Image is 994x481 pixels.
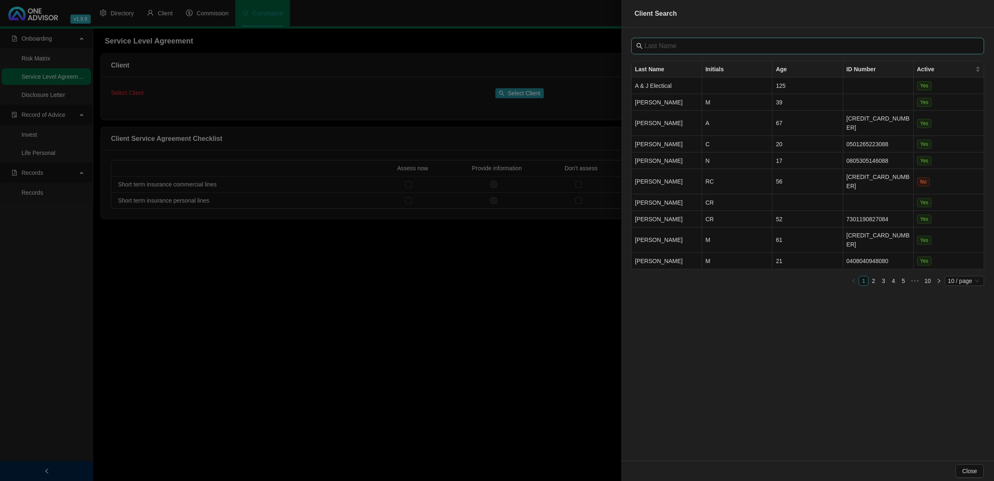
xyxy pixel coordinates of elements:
[936,278,941,283] span: right
[908,276,922,286] span: •••
[917,119,932,128] span: Yes
[632,94,702,111] td: [PERSON_NAME]
[917,215,932,224] span: Yes
[632,61,702,77] th: Last Name
[776,237,782,243] span: 61
[632,253,702,269] td: [PERSON_NAME]
[635,10,677,17] span: Client Search
[869,276,878,285] a: 2
[843,227,914,253] td: [CREDIT_CARD_NUMBER]
[922,276,934,286] li: 10
[889,276,898,285] a: 4
[914,61,984,77] th: Active
[888,276,898,286] li: 4
[908,276,922,286] li: Next 5 Pages
[922,276,934,285] a: 10
[632,77,702,94] td: A & J Electical
[849,276,859,286] li: Previous Page
[636,43,643,49] span: search
[849,276,859,286] button: left
[702,152,772,169] td: N
[962,466,977,476] span: Close
[934,276,944,286] button: right
[878,276,888,286] li: 3
[776,82,785,89] span: 125
[917,140,932,149] span: Yes
[772,61,843,77] th: Age
[859,276,869,286] li: 1
[702,136,772,152] td: C
[955,464,984,478] button: Close
[776,258,782,264] span: 21
[776,99,782,106] span: 39
[945,276,984,286] div: Page Size
[843,169,914,194] td: [CREDIT_CARD_NUMBER]
[776,141,782,147] span: 20
[917,65,974,74] span: Active
[776,157,782,164] span: 17
[879,276,888,285] a: 3
[702,169,772,194] td: RC
[632,194,702,211] td: [PERSON_NAME]
[843,111,914,136] td: [CREDIT_CARD_NUMBER]
[843,136,914,152] td: 0501265223088
[632,169,702,194] td: [PERSON_NAME]
[702,194,772,211] td: CR
[702,253,772,269] td: M
[702,227,772,253] td: M
[917,156,932,165] span: Yes
[851,278,856,283] span: left
[899,276,908,285] a: 5
[859,276,868,285] a: 1
[948,276,981,285] span: 10 / page
[898,276,908,286] li: 5
[917,256,932,266] span: Yes
[632,136,702,152] td: [PERSON_NAME]
[917,236,932,245] span: Yes
[702,61,772,77] th: Initials
[776,216,782,222] span: 52
[702,111,772,136] td: A
[644,41,972,51] input: Last Name
[632,211,702,227] td: [PERSON_NAME]
[843,61,914,77] th: ID Number
[869,276,878,286] li: 2
[843,152,914,169] td: 0805305146088
[934,276,944,286] li: Next Page
[632,152,702,169] td: [PERSON_NAME]
[917,198,932,207] span: Yes
[702,94,772,111] td: M
[917,98,932,107] span: Yes
[632,111,702,136] td: [PERSON_NAME]
[702,211,772,227] td: CR
[776,120,782,126] span: 67
[917,177,930,186] span: No
[776,178,782,185] span: 56
[843,211,914,227] td: 7301190827084
[632,227,702,253] td: [PERSON_NAME]
[843,253,914,269] td: 0408040948080
[917,81,932,90] span: Yes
